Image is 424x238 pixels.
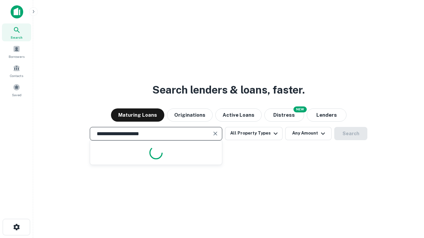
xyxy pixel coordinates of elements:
iframe: Chat Widget [391,185,424,217]
button: Any Amount [285,127,332,140]
span: Contacts [10,73,23,78]
button: Maturing Loans [111,108,164,122]
span: Borrowers [9,54,25,59]
img: capitalize-icon.png [11,5,23,19]
span: Saved [12,92,22,98]
a: Contacts [2,62,31,80]
button: All Property Types [225,127,283,140]
button: Search distressed loans with lien and other non-mortgage details. [264,108,304,122]
div: NEW [293,106,307,112]
button: Clear [211,129,220,138]
a: Borrowers [2,43,31,60]
a: Search [2,23,31,41]
button: Active Loans [215,108,262,122]
span: Search [11,35,23,40]
a: Saved [2,81,31,99]
button: Originations [167,108,213,122]
h3: Search lenders & loans, faster. [152,82,305,98]
button: Lenders [307,108,346,122]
